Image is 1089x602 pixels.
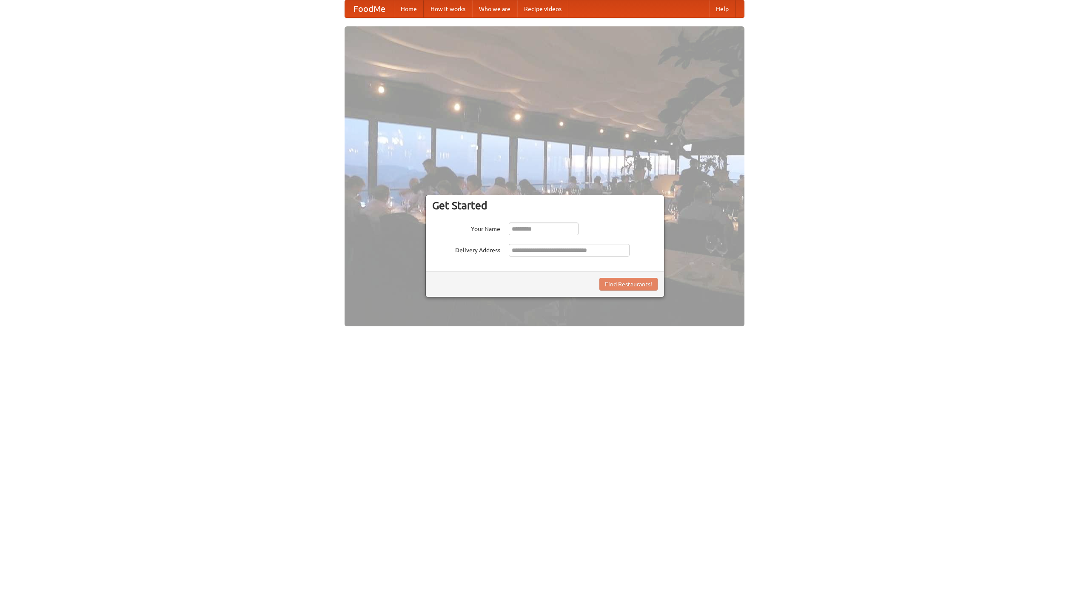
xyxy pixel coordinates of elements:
label: Your Name [432,223,500,233]
h3: Get Started [432,199,658,212]
a: FoodMe [345,0,394,17]
a: How it works [424,0,472,17]
a: Recipe videos [517,0,568,17]
label: Delivery Address [432,244,500,254]
a: Home [394,0,424,17]
a: Who we are [472,0,517,17]
button: Find Restaurants! [599,278,658,291]
a: Help [709,0,736,17]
